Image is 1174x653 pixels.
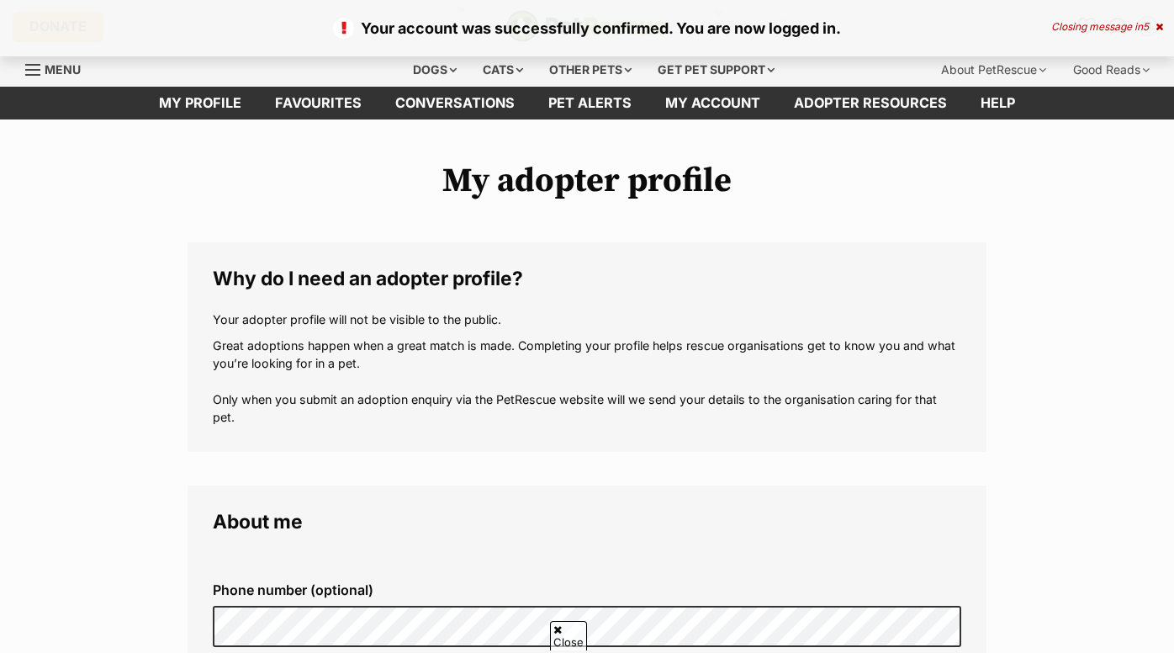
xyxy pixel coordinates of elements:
legend: Why do I need an adopter profile? [213,268,961,289]
a: Favourites [258,87,378,119]
legend: About me [213,511,961,533]
div: Cats [471,53,535,87]
div: Get pet support [646,53,786,87]
span: Menu [45,62,81,77]
div: Dogs [401,53,468,87]
a: Pet alerts [531,87,648,119]
a: Help [964,87,1032,119]
a: Adopter resources [777,87,964,119]
fieldset: Why do I need an adopter profile? [188,242,986,452]
div: Good Reads [1061,53,1161,87]
div: Other pets [537,53,643,87]
div: About PetRescue [929,53,1058,87]
a: conversations [378,87,531,119]
h1: My adopter profile [188,162,986,200]
label: Phone number (optional) [213,582,961,597]
a: My profile [142,87,258,119]
p: Your adopter profile will not be visible to the public. [213,311,961,328]
a: My account [648,87,777,119]
span: Close [550,621,587,650]
p: Great adoptions happen when a great match is made. Completing your profile helps rescue organisat... [213,337,961,427]
a: Menu [25,53,93,83]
